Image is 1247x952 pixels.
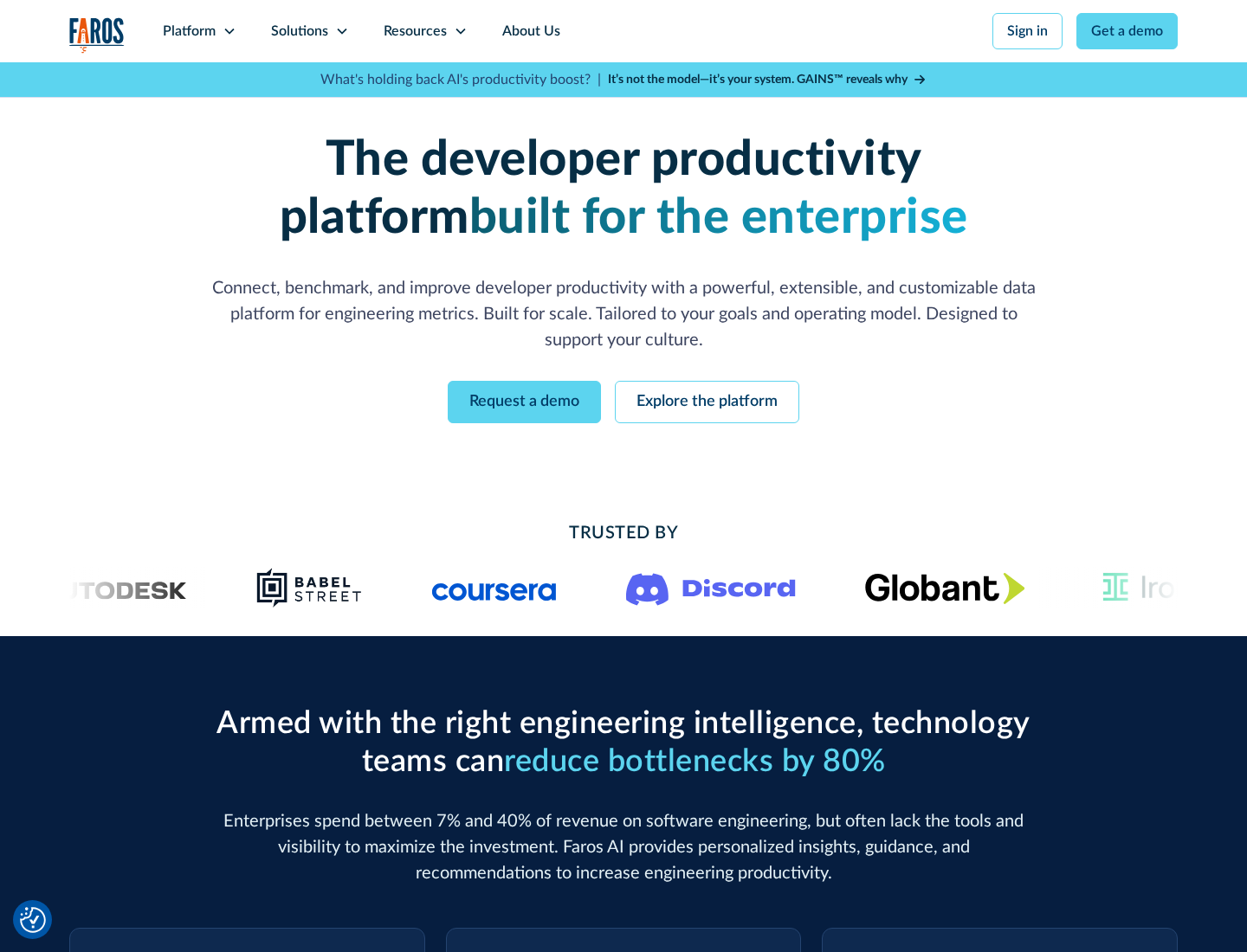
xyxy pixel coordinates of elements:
[615,381,799,423] a: Explore the platform
[271,21,328,42] div: Solutions
[469,194,968,242] span: built for the enterprise
[20,907,46,933] button: Cookie Settings
[208,132,1039,248] h1: The developer productivity platform
[626,569,796,606] img: Logo of the communication platform Discord.
[608,74,908,86] strong: It’s not the model—it’s your system. GAINS™ reveals why
[384,21,447,42] div: Resources
[163,21,216,42] div: Platform
[320,69,601,90] p: What's holding back AI's productivity boost? |
[256,567,363,608] img: Babel Street logo png
[992,13,1063,49] a: Sign in
[865,572,1025,604] img: Globant's logo
[208,275,1039,353] p: Connect, benchmark, and improve developer productivity with a powerful, extensible, and customiza...
[504,746,886,777] span: reduce bottlenecks by 80%
[448,381,601,423] a: Request a demo
[608,71,927,89] a: It’s not the model—it’s your system. GAINS™ reveals why
[20,907,46,933] img: Revisit consent button
[69,17,125,53] img: Logo of the analytics and reporting company Faros.
[432,574,557,601] img: Logo of the online learning platform Coursera.
[69,17,125,53] a: home
[1076,13,1178,49] a: Get a demo
[208,705,1039,780] h2: Armed with the right engineering intelligence, technology teams can
[208,808,1039,886] p: Enterprises spend between 7% and 40% of revenue on software engineering, but often lack the tools...
[208,520,1039,546] h2: Trusted By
